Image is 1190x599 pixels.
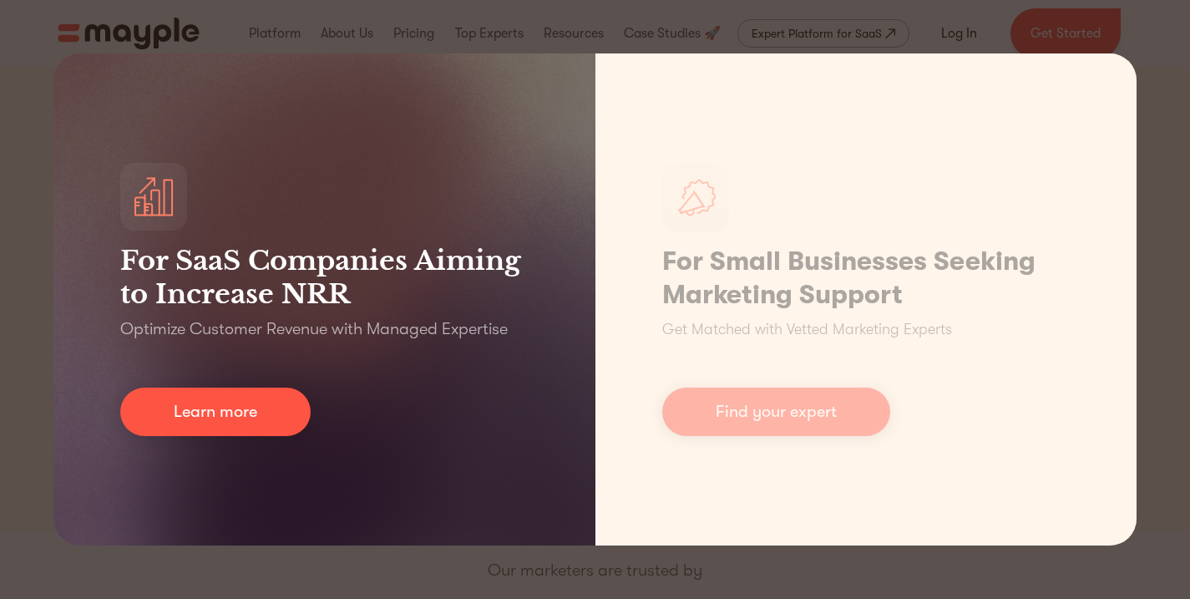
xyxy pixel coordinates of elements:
h3: For SaaS Companies Aiming to Increase NRR [120,244,529,311]
p: Get Matched with Vetted Marketing Experts [662,318,952,341]
h1: For Small Businesses Seeking Marketing Support [662,245,1071,312]
p: Optimize Customer Revenue with Managed Expertise [120,317,508,341]
a: Learn more [120,388,311,436]
a: Find your expert [662,388,890,436]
